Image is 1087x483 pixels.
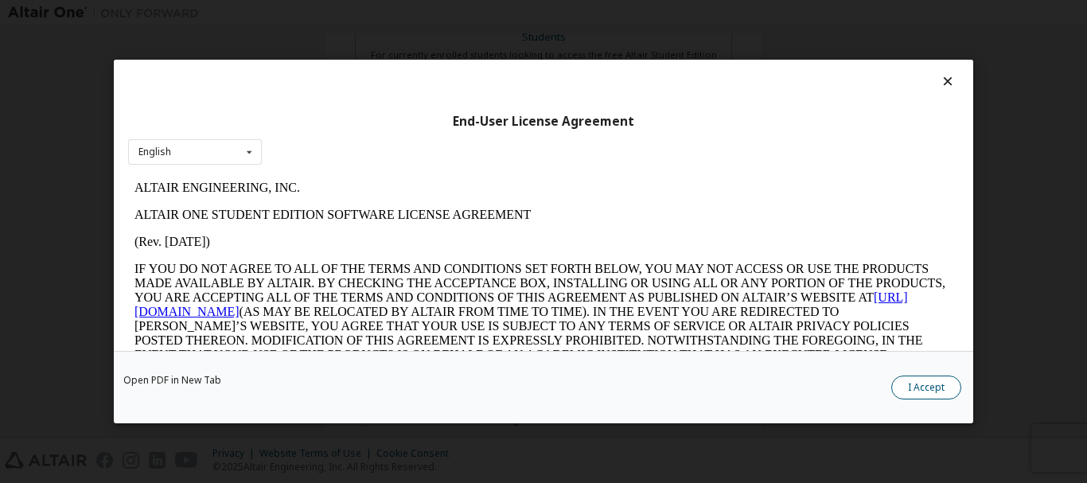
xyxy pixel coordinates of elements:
p: (Rev. [DATE]) [6,60,824,75]
p: ALTAIR ENGINEERING, INC. [6,6,824,21]
a: [URL][DOMAIN_NAME] [6,116,780,144]
p: ALTAIR ONE STUDENT EDITION SOFTWARE LICENSE AGREEMENT [6,33,824,48]
button: I Accept [891,376,961,399]
div: English [138,147,171,157]
div: End-User License Agreement [128,114,959,130]
p: IF YOU DO NOT AGREE TO ALL OF THE TERMS AND CONDITIONS SET FORTH BELOW, YOU MAY NOT ACCESS OR USE... [6,88,824,216]
a: Open PDF in New Tab [123,376,221,385]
